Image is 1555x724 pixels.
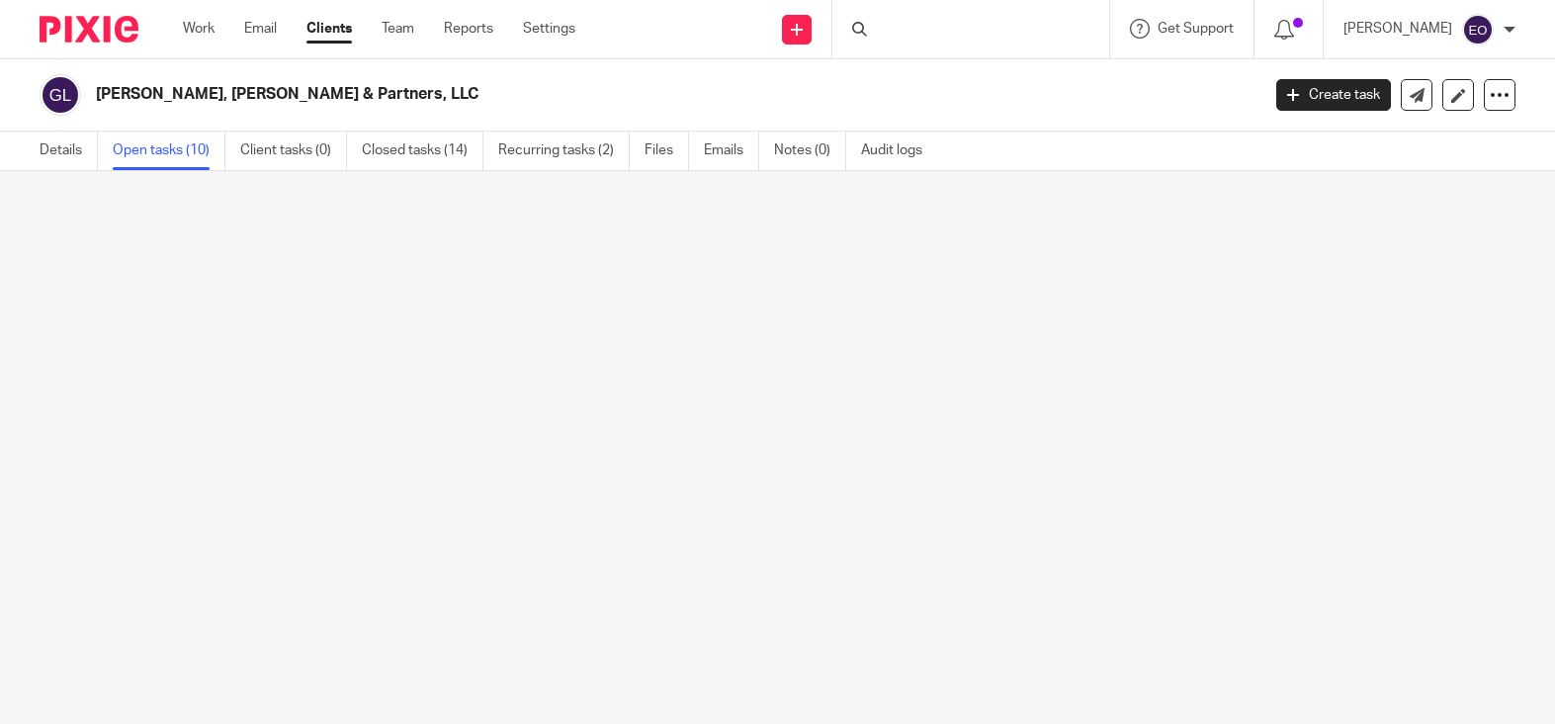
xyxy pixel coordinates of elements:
[306,19,352,39] a: Clients
[1462,14,1494,45] img: svg%3E
[523,19,575,39] a: Settings
[244,19,277,39] a: Email
[240,132,347,170] a: Client tasks (0)
[645,132,689,170] a: Files
[40,16,138,43] img: Pixie
[1158,22,1234,36] span: Get Support
[40,132,98,170] a: Details
[113,132,225,170] a: Open tasks (10)
[382,19,414,39] a: Team
[861,132,937,170] a: Audit logs
[40,74,81,116] img: svg%3E
[362,132,483,170] a: Closed tasks (14)
[444,19,493,39] a: Reports
[1442,79,1474,111] a: Edit client
[1343,19,1452,39] p: [PERSON_NAME]
[498,132,630,170] a: Recurring tasks (2)
[774,132,846,170] a: Notes (0)
[1276,79,1391,111] a: Create task
[96,84,1016,105] h2: [PERSON_NAME], [PERSON_NAME] & Partners, LLC
[1401,79,1432,111] a: Send new email
[183,19,215,39] a: Work
[704,132,759,170] a: Emails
